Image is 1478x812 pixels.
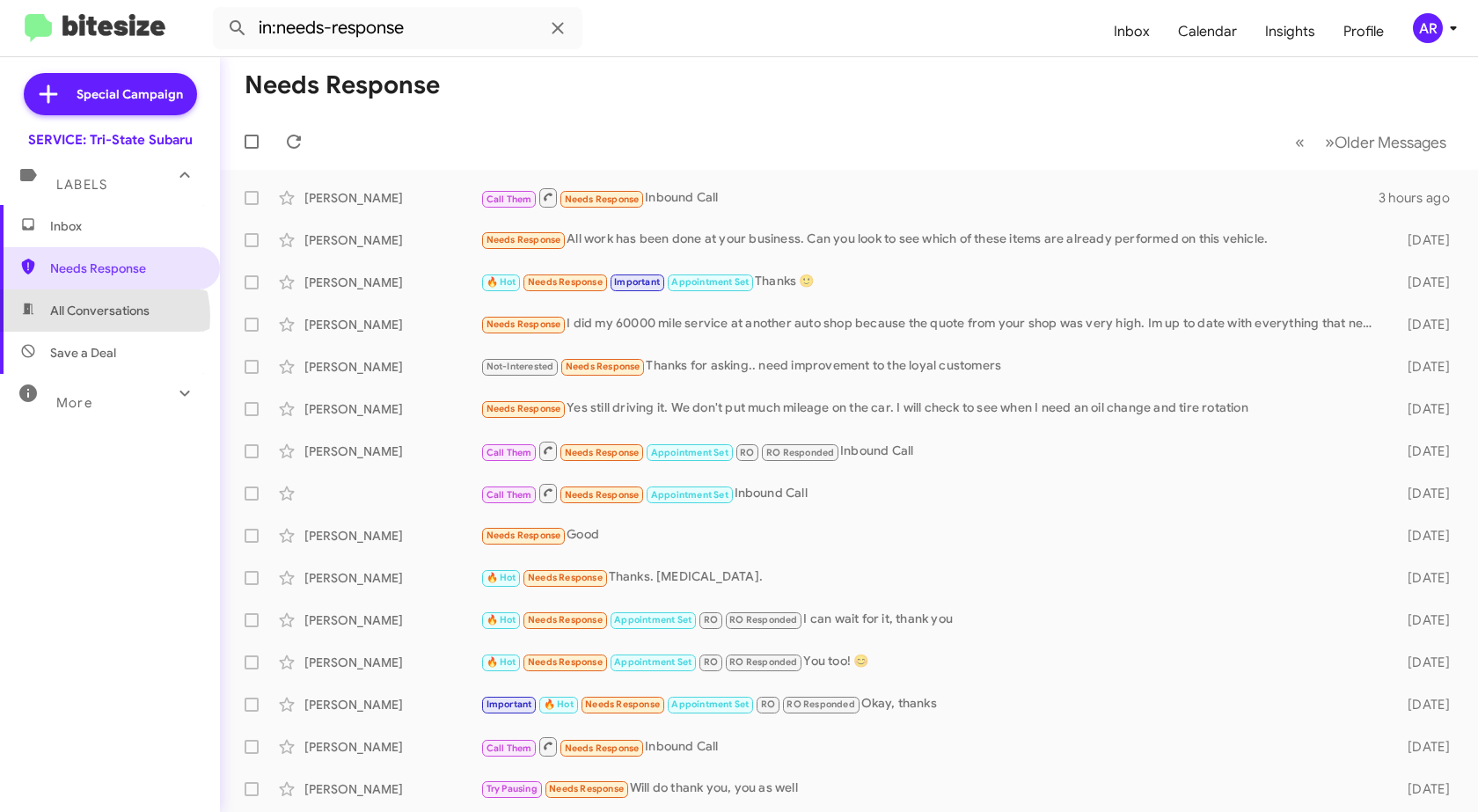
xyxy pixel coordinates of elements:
[480,272,1383,292] div: Thanks 🙂
[213,7,582,49] input: Search
[304,231,480,249] div: [PERSON_NAME]
[704,656,718,668] span: RO
[1383,274,1464,291] div: [DATE]
[1164,6,1251,57] a: Calendar
[487,194,532,205] span: Call Them
[50,260,200,277] span: Needs Response
[487,572,516,583] span: 🔥 Hot
[77,85,183,103] span: Special Campaign
[1383,654,1464,671] div: [DATE]
[614,614,691,625] span: Appointment Set
[480,187,1379,208] div: Inbound Call
[651,489,728,501] span: Appointment Set
[1285,124,1457,160] nav: Page navigation example
[1383,358,1464,376] div: [DATE]
[304,611,480,629] div: [PERSON_NAME]
[1295,131,1305,153] span: «
[304,569,480,587] div: [PERSON_NAME]
[304,443,480,460] div: [PERSON_NAME]
[566,361,640,372] span: Needs Response
[528,656,603,668] span: Needs Response
[1383,696,1464,713] div: [DATE]
[528,572,603,583] span: Needs Response
[565,194,640,205] span: Needs Response
[1100,6,1164,57] span: Inbox
[480,735,1383,757] div: Inbound Call
[480,567,1383,588] div: Thanks. [MEDICAL_DATA].
[487,447,532,458] span: Call Them
[651,447,728,458] span: Appointment Set
[585,699,660,710] span: Needs Response
[487,530,561,541] span: Needs Response
[1335,133,1446,152] span: Older Messages
[487,699,532,710] span: Important
[480,652,1383,672] div: You too! 😊
[304,316,480,333] div: [PERSON_NAME]
[1383,611,1464,629] div: [DATE]
[487,743,532,754] span: Call Them
[565,743,640,754] span: Needs Response
[1325,131,1335,153] span: »
[544,699,574,710] span: 🔥 Hot
[1413,13,1443,43] div: AR
[56,177,107,193] span: Labels
[729,656,797,668] span: RO Responded
[487,276,516,288] span: 🔥 Hot
[1383,316,1464,333] div: [DATE]
[528,276,603,288] span: Needs Response
[480,610,1383,630] div: I can wait for it, thank you
[549,783,624,794] span: Needs Response
[704,614,718,625] span: RO
[1383,485,1464,502] div: [DATE]
[487,234,561,245] span: Needs Response
[24,73,197,115] a: Special Campaign
[480,525,1383,545] div: Good
[1398,13,1459,43] button: AR
[1383,527,1464,545] div: [DATE]
[766,447,834,458] span: RO Responded
[729,614,797,625] span: RO Responded
[304,274,480,291] div: [PERSON_NAME]
[614,276,660,288] span: Important
[487,614,516,625] span: 🔥 Hot
[1379,189,1464,207] div: 3 hours ago
[671,276,749,288] span: Appointment Set
[487,489,532,501] span: Call Them
[304,400,480,418] div: [PERSON_NAME]
[245,71,440,99] h1: Needs Response
[480,779,1383,799] div: Will do thank you, you as well
[304,738,480,756] div: [PERSON_NAME]
[1251,6,1329,57] a: Insights
[50,302,150,319] span: All Conversations
[304,358,480,376] div: [PERSON_NAME]
[304,527,480,545] div: [PERSON_NAME]
[304,189,480,207] div: [PERSON_NAME]
[1329,6,1398,57] a: Profile
[304,654,480,671] div: [PERSON_NAME]
[487,361,554,372] span: Not-Interested
[740,447,754,458] span: RO
[56,395,92,411] span: More
[480,399,1383,419] div: Yes still driving it. We don't put much mileage on the car. I will check to see when I need an oi...
[480,482,1383,504] div: Inbound Call
[28,131,193,149] div: SERVICE: Tri-State Subaru
[487,403,561,414] span: Needs Response
[1383,400,1464,418] div: [DATE]
[614,656,691,668] span: Appointment Set
[761,699,775,710] span: RO
[565,489,640,501] span: Needs Response
[480,440,1383,462] div: Inbound Call
[1383,443,1464,460] div: [DATE]
[487,656,516,668] span: 🔥 Hot
[565,447,640,458] span: Needs Response
[1383,569,1464,587] div: [DATE]
[528,614,603,625] span: Needs Response
[487,783,538,794] span: Try Pausing
[304,780,480,798] div: [PERSON_NAME]
[1383,738,1464,756] div: [DATE]
[787,699,854,710] span: RO Responded
[1314,124,1457,160] button: Next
